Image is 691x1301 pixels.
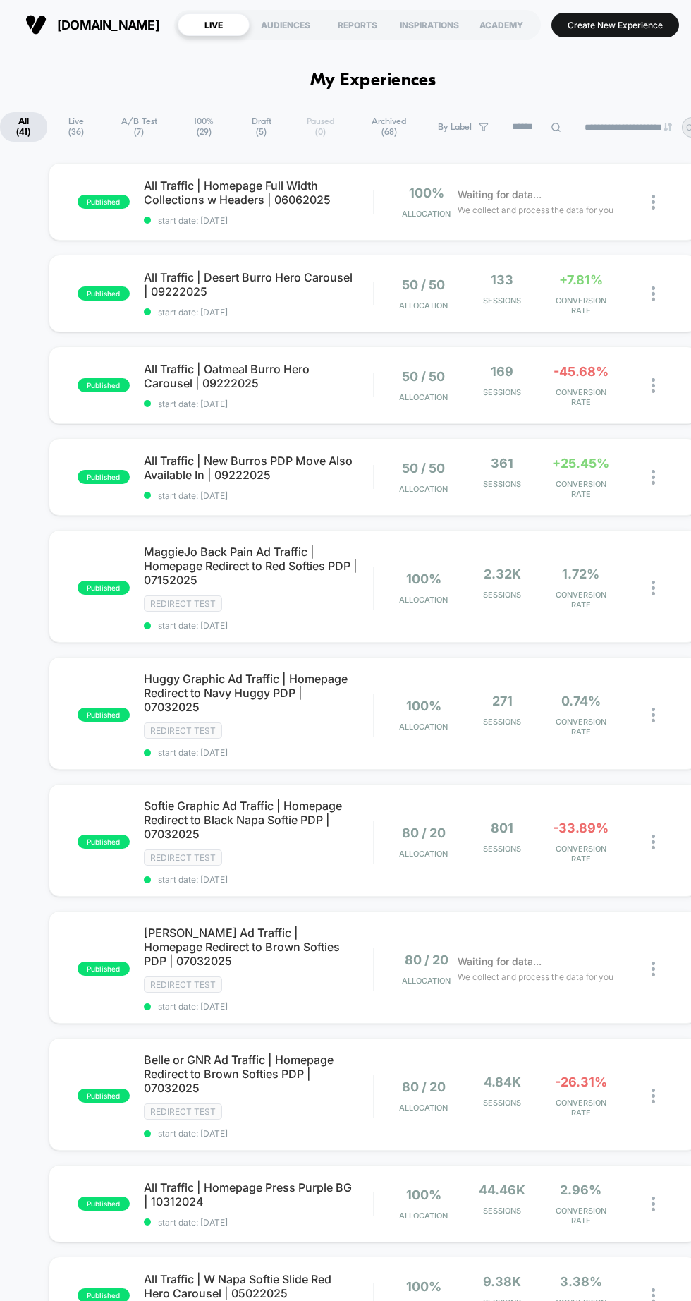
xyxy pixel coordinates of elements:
[484,1075,521,1089] span: 4.84k
[467,590,538,600] span: Sessions
[405,952,448,967] span: 80 / 20
[399,484,448,494] span: Allocation
[467,1098,538,1108] span: Sessions
[144,1180,373,1209] span: All Traffic | Homepage Press Purple BG | 10312024
[652,835,655,849] img: close
[554,364,609,379] span: -45.68%
[545,590,616,610] span: CONVERSION RATE
[144,874,373,885] span: start date: [DATE]
[438,122,472,133] span: By Label
[399,1211,448,1221] span: Allocation
[406,571,441,586] span: 100%
[144,747,373,758] span: start date: [DATE]
[402,976,451,986] span: Allocation
[465,13,537,36] div: ACADEMY
[176,112,233,142] span: 100% ( 29 )
[409,186,444,200] span: 100%
[458,187,542,202] span: Waiting for data...
[664,123,672,131] img: end
[458,970,613,984] span: We collect and process the data for you
[399,392,448,402] span: Allocation
[545,296,616,315] span: CONVERSION RATE
[555,1075,607,1089] span: -26.31%
[144,976,222,993] span: Redirect Test
[144,1128,373,1139] span: start date: [DATE]
[492,694,513,708] span: 271
[144,849,222,866] span: Redirect Test
[144,399,373,409] span: start date: [DATE]
[467,844,538,854] span: Sessions
[652,1197,655,1211] img: close
[467,1206,538,1216] span: Sessions
[458,954,542,969] span: Waiting for data...
[560,1274,602,1289] span: 3.38%
[545,479,616,499] span: CONVERSION RATE
[144,672,373,714] span: Huggy Graphic Ad Traffic | Homepage Redirect to Navy Huggy PDP | 07032025
[393,13,465,36] div: INSPIRATIONS
[545,1098,616,1118] span: CONVERSION RATE
[551,13,679,37] button: Create New Experience
[144,1103,222,1120] span: Redirect Test
[402,277,445,292] span: 50 / 50
[144,1001,373,1012] span: start date: [DATE]
[553,821,609,835] span: -33.89%
[652,470,655,485] img: close
[458,203,613,217] span: We collect and process the data for you
[78,962,130,976] span: published
[545,717,616,737] span: CONVERSION RATE
[467,296,538,305] span: Sessions
[467,717,538,727] span: Sessions
[78,286,130,301] span: published
[545,1206,616,1226] span: CONVERSION RATE
[484,567,521,581] span: 2.32k
[144,1217,373,1228] span: start date: [DATE]
[652,286,655,301] img: close
[491,456,513,471] span: 361
[78,835,130,849] span: published
[483,1274,521,1289] span: 9.38k
[399,722,448,732] span: Allocation
[144,722,222,739] span: Redirect Test
[144,307,373,317] span: start date: [DATE]
[25,14,47,35] img: Visually logo
[399,1103,448,1113] span: Allocation
[560,1182,601,1197] span: 2.96%
[78,1089,130,1103] span: published
[399,595,448,605] span: Allocation
[78,470,130,484] span: published
[78,581,130,595] span: published
[78,1197,130,1211] span: published
[467,387,538,397] span: Sessions
[652,962,655,976] img: close
[144,620,373,631] span: start date: [DATE]
[250,13,322,36] div: AUDIENCES
[144,926,373,968] span: [PERSON_NAME] Ad Traffic | Homepage Redirect to Brown Softies PDP | 07032025
[322,13,393,36] div: REPORTS
[178,13,250,36] div: LIVE
[545,387,616,407] span: CONVERSION RATE
[652,195,655,210] img: close
[78,378,130,392] span: published
[144,454,373,482] span: All Traffic | New Burros PDP Move Also Available In | 09222025
[144,178,373,207] span: All Traffic | Homepage Full Width Collections w Headers | 06062025
[561,694,601,708] span: 0.74%
[652,378,655,393] img: close
[552,456,609,471] span: +25.45%
[353,112,426,142] span: Archived ( 68 )
[144,362,373,390] span: All Traffic | Oatmeal Burro Hero Carousel | 09222025
[78,708,130,722] span: published
[402,461,445,476] span: 50 / 50
[491,821,513,835] span: 801
[402,209,451,219] span: Allocation
[144,490,373,501] span: start date: [DATE]
[310,71,436,91] h1: My Experiences
[406,698,441,713] span: 100%
[491,364,513,379] span: 169
[652,1089,655,1103] img: close
[402,369,445,384] span: 50 / 50
[78,195,130,209] span: published
[399,849,448,859] span: Allocation
[144,595,222,612] span: Redirect Test
[652,581,655,595] img: close
[402,1079,446,1094] span: 80 / 20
